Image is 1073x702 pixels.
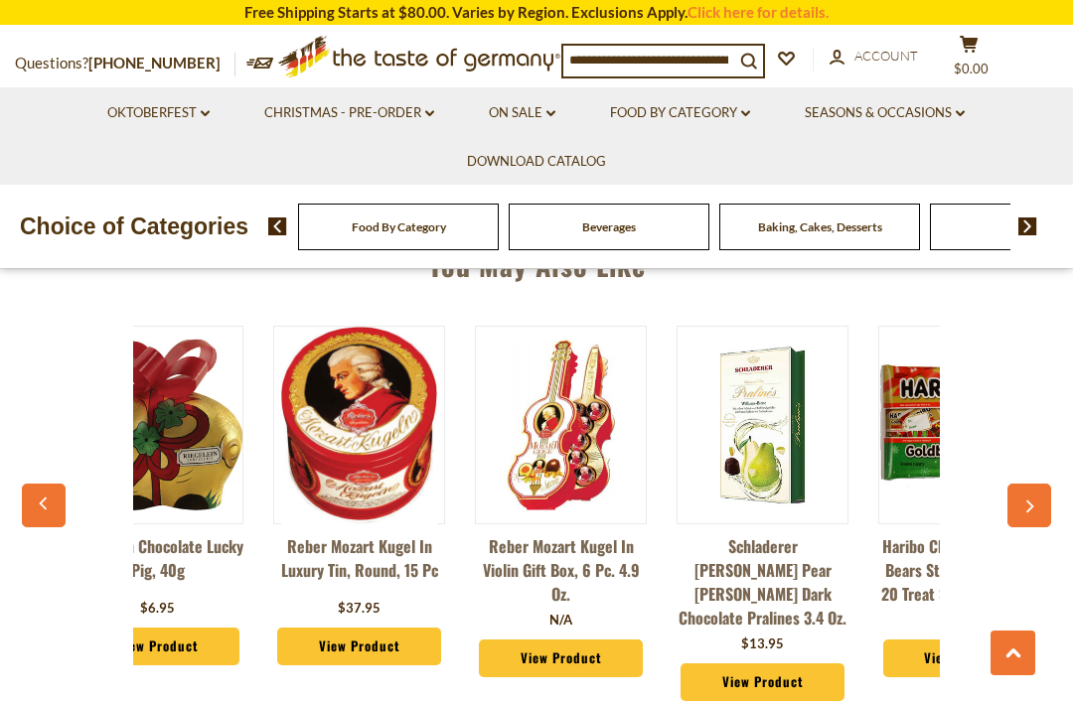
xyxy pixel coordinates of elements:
a: View Product [883,639,1046,677]
a: View Product [76,628,238,665]
a: Beverages [582,219,636,234]
div: $37.95 [338,599,381,619]
a: View Product [681,663,843,701]
a: Reber Mozart Kugel in Violin Gift Box, 6 pc. 4.9 oz. [475,534,647,606]
a: Reber Mozart Kugel in Luxury Tin, Round, 15 pc [273,534,445,594]
img: Reber Mozart Kugel in Violin Gift Box, 6 pc. 4.9 oz. [476,340,646,509]
img: Haribo Christmas Gummy Bears Stocking Stuffers, 20 Treat Size Bags 9.5 oz. [879,340,1049,509]
img: Schladerer Williams Pear Brandy Dark Chocolate Pralines 3.4 oz. [678,340,847,509]
a: Riegelein Chocolate Lucky Pig, 40g [72,534,243,594]
img: Reber Mozart Kugel in Luxury Tin, Round, 15 pc [281,327,438,523]
a: Click here for details. [688,3,829,21]
a: Baking, Cakes, Desserts [758,219,882,234]
a: Haribo Christmas Gummy Bears Stocking Stuffers, 20 Treat Size Bags 9.5 oz. [878,534,1050,606]
a: Food By Category [610,102,750,124]
a: Schladerer [PERSON_NAME] Pear [PERSON_NAME] Dark Chocolate Pralines 3.4 oz. [677,534,848,630]
div: $13.95 [741,634,784,654]
span: $0.00 [954,61,989,76]
button: $0.00 [939,35,998,84]
a: Christmas - PRE-ORDER [264,102,434,124]
a: View Product [277,628,440,665]
img: previous arrow [268,217,287,235]
a: Oktoberfest [107,102,210,124]
div: N/A [549,611,572,631]
a: On Sale [489,102,555,124]
a: View Product [479,639,642,677]
a: Account [830,46,918,68]
a: Food By Category [352,219,446,234]
img: Riegelein Chocolate Lucky Pig, 40g [73,339,242,511]
span: Account [854,48,918,64]
div: $6.95 [140,599,175,619]
img: next arrow [1018,217,1037,235]
a: Seasons & Occasions [805,102,965,124]
a: [PHONE_NUMBER] [88,54,221,71]
a: Download Catalog [467,151,606,173]
p: Questions? [15,51,235,76]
